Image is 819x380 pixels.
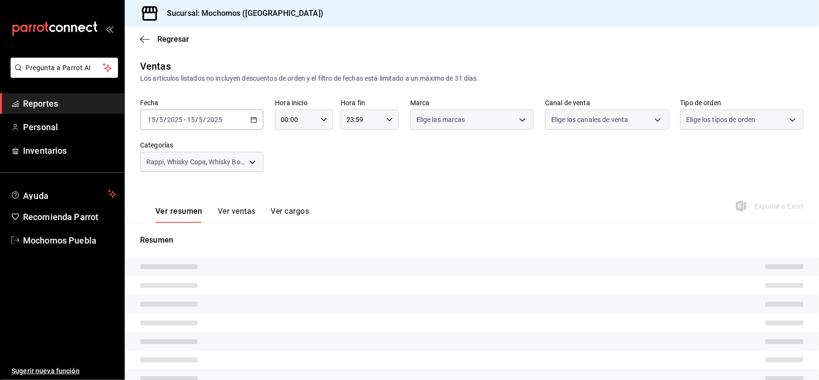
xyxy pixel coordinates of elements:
[206,116,223,123] input: ----
[157,35,189,44] span: Regresar
[159,116,164,123] input: --
[140,234,804,246] p: Resumen
[275,100,333,107] label: Hora inicio
[166,116,183,123] input: ----
[26,63,103,73] span: Pregunta a Parrot AI
[195,116,198,123] span: /
[23,121,117,134] span: Personal
[7,70,118,80] a: Pregunta a Parrot AI
[140,35,189,44] button: Regresar
[140,100,263,107] label: Fecha
[271,207,309,223] button: Ver cargos
[545,100,668,107] label: Canal de venta
[680,100,804,107] label: Tipo de orden
[410,100,534,107] label: Marca
[187,116,195,123] input: --
[341,100,399,107] label: Hora fin
[147,116,156,123] input: --
[140,59,171,74] div: Ventas
[159,8,323,19] h3: Sucursal: Mochomos ([GEOGRAPHIC_DATA])
[416,115,465,124] span: Elige las marcas
[155,207,202,223] button: Ver resumen
[164,116,166,123] span: /
[23,210,117,223] span: Recomienda Parrot
[140,74,804,84] div: Los artículos listados no incluyen descuentos de orden y el filtro de fechas está limitado a un m...
[146,157,246,167] span: Rappi, Whisky Copa, Whisky Botella, Vodka Copa, Vodka Botella, Vinos Usa, Vinos [GEOGRAPHIC_DATA]...
[199,116,203,123] input: --
[687,115,756,124] span: Elige los tipos de orden
[218,207,256,223] button: Ver ventas
[155,207,309,223] div: navigation tabs
[140,142,263,149] label: Categorías
[23,144,117,157] span: Inventarios
[23,188,104,200] span: Ayuda
[551,115,628,124] span: Elige los canales de venta
[23,234,117,247] span: Mochomos Puebla
[156,116,159,123] span: /
[184,116,186,123] span: -
[23,97,117,110] span: Reportes
[11,58,118,78] button: Pregunta a Parrot AI
[106,25,113,33] button: open_drawer_menu
[203,116,206,123] span: /
[12,366,117,376] span: Sugerir nueva función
